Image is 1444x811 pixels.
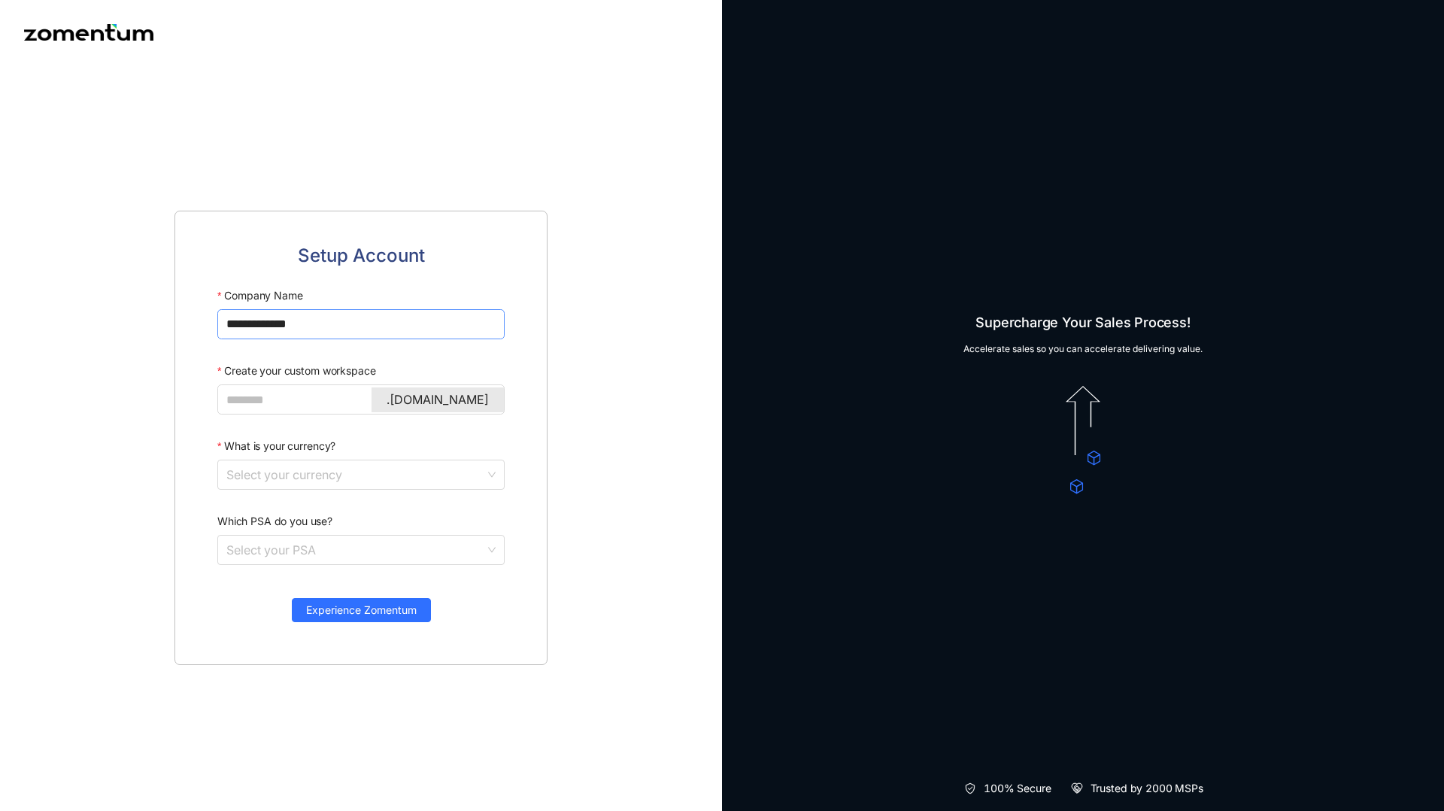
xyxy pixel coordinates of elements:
[217,357,375,384] label: Create your custom workspace
[217,282,303,309] label: Company Name
[217,309,505,339] input: Company Name
[292,598,431,622] button: Experience Zomentum
[298,241,425,270] span: Setup Account
[24,24,153,41] img: Zomentum logo
[984,781,1051,796] span: 100% Secure
[372,387,504,412] div: .[DOMAIN_NAME]
[963,312,1203,333] span: Supercharge Your Sales Process!
[963,342,1203,356] span: Accelerate sales so you can accelerate delivering value.
[306,602,417,618] span: Experience Zomentum
[1091,781,1203,796] span: Trusted by 2000 MSPs
[217,433,335,460] label: What is your currency?
[217,508,332,535] label: Which PSA do you use?
[226,390,493,409] input: Create your custom workspace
